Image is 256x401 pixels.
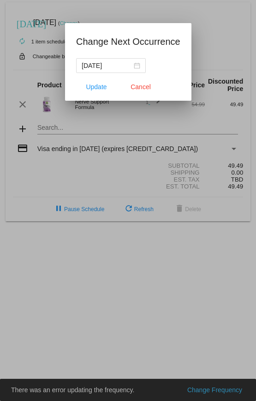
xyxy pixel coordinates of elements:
span: Cancel [131,83,151,91]
button: Close dialog [120,79,161,95]
h1: Change Next Occurrence [76,34,180,49]
span: Update [86,83,107,91]
button: Update [76,79,117,95]
input: Select date [82,61,132,71]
